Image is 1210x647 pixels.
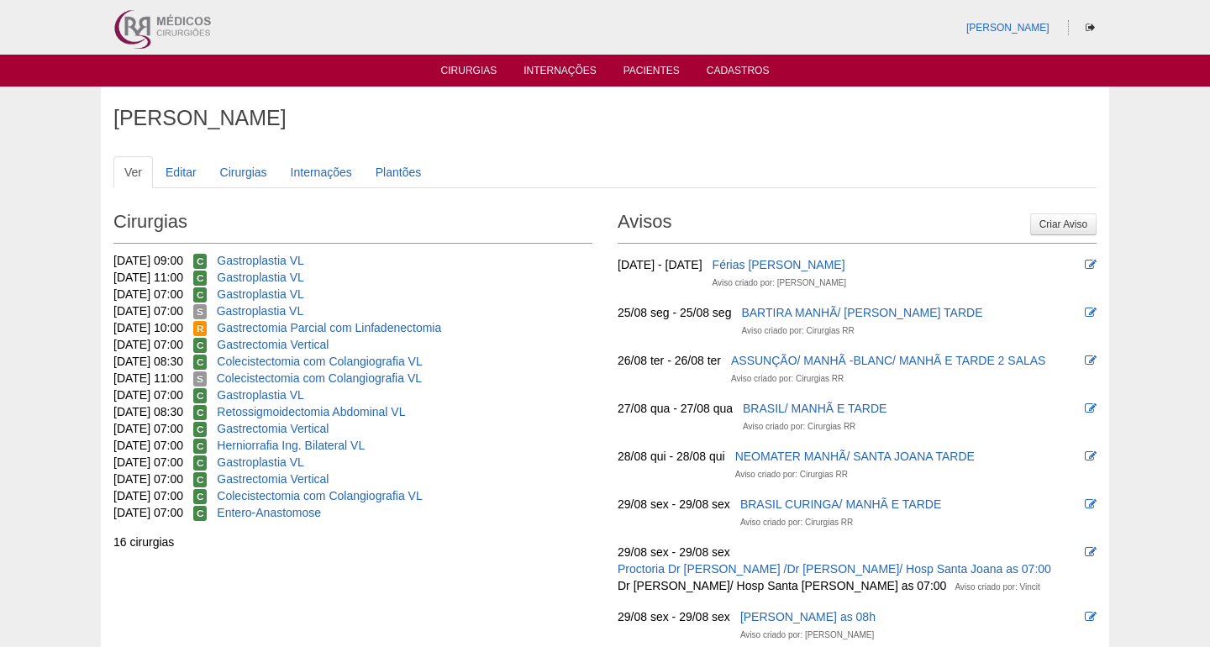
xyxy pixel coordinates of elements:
[209,156,278,188] a: Cirurgias
[1085,355,1097,366] i: Editar
[1085,402,1097,414] i: Editar
[1085,307,1097,318] i: Editar
[217,287,304,301] a: Gastroplastia VL
[618,205,1097,244] h2: Avisos
[1085,611,1097,623] i: Editar
[1030,213,1097,235] a: Criar Aviso
[217,254,304,267] a: Gastroplastia VL
[193,321,208,336] span: Reservada
[618,352,721,369] div: 26/08 ter - 26/08 ter
[523,65,597,82] a: Internações
[217,489,422,502] a: Colecistectomia com Colangiografia VL
[618,256,702,273] div: [DATE] - [DATE]
[113,455,183,469] span: [DATE] 07:00
[193,388,208,403] span: Confirmada
[113,472,183,486] span: [DATE] 07:00
[113,271,183,284] span: [DATE] 11:00
[741,323,854,339] div: Aviso criado por: Cirurgias RR
[731,371,844,387] div: Aviso criado por: Cirurgias RR
[217,355,422,368] a: Colecistectomia com Colangiografia VL
[193,472,208,487] span: Confirmada
[155,156,208,188] a: Editar
[193,439,208,454] span: Confirmada
[713,258,845,271] a: Férias [PERSON_NAME]
[113,405,183,418] span: [DATE] 08:30
[740,610,876,623] a: [PERSON_NAME] as 08h
[193,355,208,370] span: Confirmada
[113,489,183,502] span: [DATE] 07:00
[113,506,183,519] span: [DATE] 07:00
[193,338,208,353] span: Confirmada
[113,534,592,550] div: 16 cirurgias
[113,156,153,188] a: Ver
[731,354,1045,367] a: ASSUNÇÃO/ MANHÃ -BLANC/ MANHÃ E TARDE 2 SALAS
[217,405,405,418] a: Retossigmoidectomia Abdominal VL
[740,514,853,531] div: Aviso criado por: Cirurgias RR
[193,304,207,319] span: Suspensa
[217,422,329,435] a: Gastrectomia Vertical
[193,455,208,471] span: Confirmada
[618,400,733,417] div: 27/08 qua - 27/08 qua
[713,275,846,292] div: Aviso criado por: [PERSON_NAME]
[217,321,441,334] a: Gastrectomia Parcial com Linfadenectomia
[618,577,946,594] div: Dr [PERSON_NAME]/ Hosp Santa [PERSON_NAME] as 07:00
[740,497,941,511] a: BRASIL CURINGA/ MANHÃ E TARDE
[217,472,329,486] a: Gastrectomia Vertical
[441,65,497,82] a: Cirurgias
[618,562,1051,576] a: Proctoria Dr [PERSON_NAME] /Dr [PERSON_NAME]/ Hosp Santa Joana as 07:00
[955,579,1039,596] div: Aviso criado por: Vincit
[707,65,770,82] a: Cadastros
[193,254,208,269] span: Confirmada
[741,306,982,319] a: BARTIRA MANHÃ/ [PERSON_NAME] TARDE
[1085,498,1097,510] i: Editar
[966,22,1050,34] a: [PERSON_NAME]
[217,455,304,469] a: Gastroplastia VL
[743,402,886,415] a: BRASIL/ MANHÃ E TARDE
[193,489,208,504] span: Confirmada
[618,544,730,560] div: 29/08 sex - 29/08 sex
[113,321,183,334] span: [DATE] 10:00
[217,338,329,351] a: Gastrectomia Vertical
[217,506,321,519] a: Entero-Anastomose
[113,371,183,385] span: [DATE] 11:00
[113,422,183,435] span: [DATE] 07:00
[618,496,730,513] div: 29/08 sex - 29/08 sex
[217,388,304,402] a: Gastroplastia VL
[113,205,592,244] h2: Cirurgias
[1086,23,1095,33] i: Sair
[217,271,304,284] a: Gastroplastia VL
[217,371,422,385] a: Colecistectomia com Colangiografia VL
[113,287,183,301] span: [DATE] 07:00
[743,418,855,435] div: Aviso criado por: Cirurgias RR
[113,108,1097,129] h1: [PERSON_NAME]
[193,506,208,521] span: Confirmada
[618,448,725,465] div: 28/08 qui - 28/08 qui
[1085,259,1097,271] i: Editar
[193,371,207,387] span: Suspensa
[113,254,183,267] span: [DATE] 09:00
[193,422,208,437] span: Confirmada
[193,405,208,420] span: Confirmada
[623,65,680,82] a: Pacientes
[618,608,730,625] div: 29/08 sex - 29/08 sex
[1085,546,1097,558] i: Editar
[618,304,731,321] div: 25/08 seg - 25/08 seg
[193,271,208,286] span: Confirmada
[735,466,848,483] div: Aviso criado por: Cirurgias RR
[740,627,874,644] div: Aviso criado por: [PERSON_NAME]
[113,338,183,351] span: [DATE] 07:00
[735,450,975,463] a: NEOMATER MANHÃ/ SANTA JOANA TARDE
[113,439,183,452] span: [DATE] 07:00
[280,156,363,188] a: Internações
[217,304,304,318] a: Gastroplastia VL
[1085,450,1097,462] i: Editar
[113,304,183,318] span: [DATE] 07:00
[113,388,183,402] span: [DATE] 07:00
[217,439,365,452] a: Herniorrafia Ing. Bilateral VL
[365,156,432,188] a: Plantões
[193,287,208,302] span: Confirmada
[113,355,183,368] span: [DATE] 08:30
